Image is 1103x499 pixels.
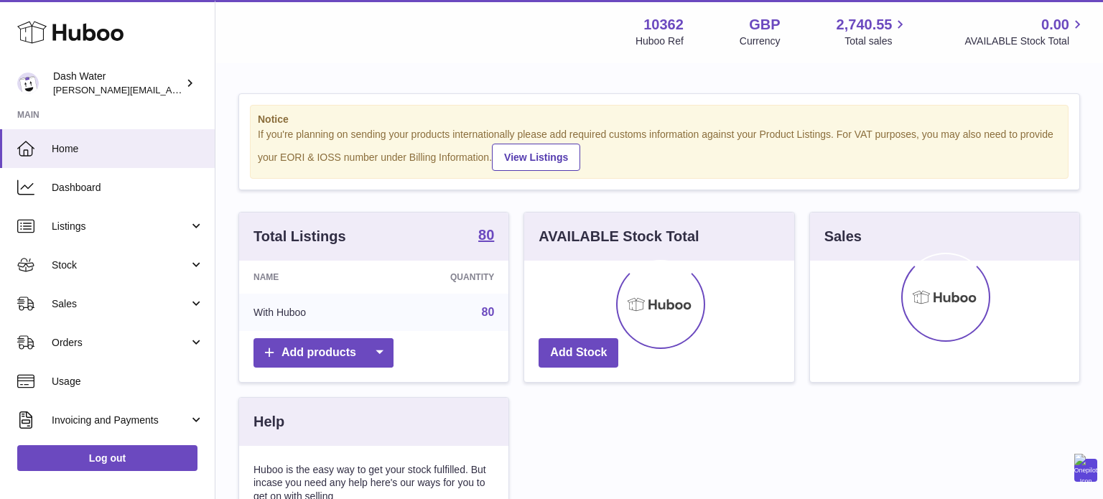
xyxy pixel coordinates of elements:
[52,297,189,311] span: Sales
[52,336,189,350] span: Orders
[52,375,204,388] span: Usage
[492,144,580,171] a: View Listings
[539,338,618,368] a: Add Stock
[17,445,197,471] a: Log out
[53,84,288,95] span: [PERSON_NAME][EMAIL_ADDRESS][DOMAIN_NAME]
[52,258,189,272] span: Stock
[844,34,908,48] span: Total sales
[1041,15,1069,34] span: 0.00
[964,34,1086,48] span: AVAILABLE Stock Total
[539,227,699,246] h3: AVAILABLE Stock Total
[636,34,684,48] div: Huboo Ref
[740,34,781,48] div: Currency
[749,15,780,34] strong: GBP
[53,70,182,97] div: Dash Water
[482,306,495,318] a: 80
[52,414,189,427] span: Invoicing and Payments
[824,227,862,246] h3: Sales
[52,181,204,195] span: Dashboard
[52,142,204,156] span: Home
[478,228,494,242] strong: 80
[253,227,346,246] h3: Total Listings
[478,228,494,245] a: 80
[258,113,1061,126] strong: Notice
[253,338,394,368] a: Add products
[964,15,1086,48] a: 0.00 AVAILABLE Stock Total
[643,15,684,34] strong: 10362
[253,412,284,432] h3: Help
[239,294,381,331] td: With Huboo
[239,261,381,294] th: Name
[258,128,1061,171] div: If you're planning on sending your products internationally please add required customs informati...
[381,261,508,294] th: Quantity
[837,15,909,48] a: 2,740.55 Total sales
[17,73,39,94] img: james@dash-water.com
[52,220,189,233] span: Listings
[837,15,893,34] span: 2,740.55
